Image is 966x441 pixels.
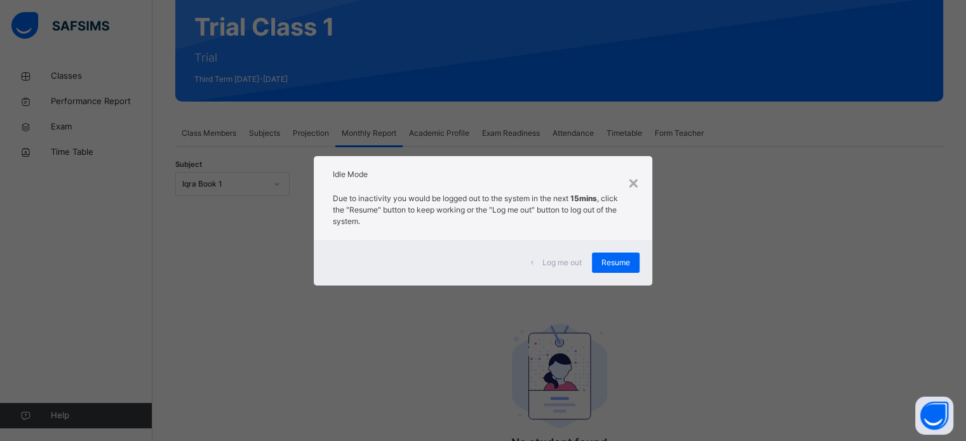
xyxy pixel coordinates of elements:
h2: Idle Mode [333,169,633,180]
strong: 15mins [570,194,597,203]
div: × [627,169,640,195]
span: Log me out [542,257,582,268]
p: Due to inactivity you would be logged out to the system in the next , click the "Resume" button t... [333,193,633,227]
button: Open asap [915,397,953,435]
span: Resume [601,257,630,268]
